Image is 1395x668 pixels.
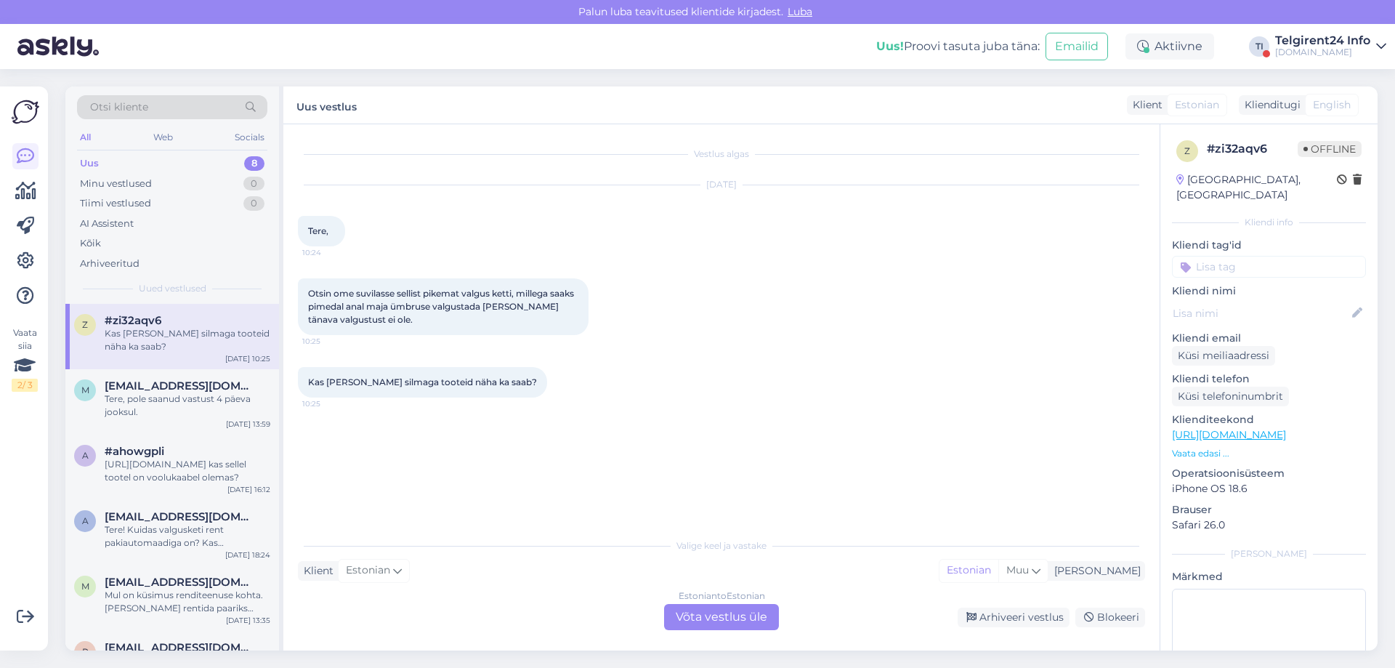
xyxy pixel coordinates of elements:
span: Estonian [346,563,390,579]
div: Blokeeri [1075,608,1145,627]
div: Küsi meiliaadressi [1172,346,1275,366]
div: Vestlus algas [298,148,1145,161]
span: Otsi kliente [90,100,148,115]
p: Vaata edasi ... [1172,447,1366,460]
p: Kliendi nimi [1172,283,1366,299]
input: Lisa nimi [1173,305,1349,321]
div: 0 [243,177,264,191]
div: [DATE] [298,178,1145,191]
div: 8 [244,156,264,171]
a: [URL][DOMAIN_NAME] [1172,428,1286,441]
div: Küsi telefoninumbrit [1172,387,1289,406]
div: Proovi tasuta juba täna: [876,38,1040,55]
label: Uus vestlus [296,95,357,115]
span: a [82,450,89,461]
div: Aktiivne [1125,33,1214,60]
span: m [81,385,89,395]
b: Uus! [876,39,904,53]
div: Kas [PERSON_NAME] silmaga tooteid näha ka saab? [105,327,270,353]
span: a [82,515,89,526]
div: Minu vestlused [80,177,152,191]
input: Lisa tag [1172,256,1366,278]
span: 10:24 [302,247,357,258]
div: Tere! Kuidas valgusketi rent pakiautomaadiga on? Kas [PERSON_NAME] reedeks, aga [PERSON_NAME] püh... [105,523,270,550]
p: iPhone OS 18.6 [1172,481,1366,496]
p: Safari 26.0 [1172,518,1366,533]
div: Kõik [80,236,101,251]
div: Telgirent24 Info [1275,35,1370,47]
span: malmbergjaana00@gmail.com [105,576,256,589]
div: Mul on küsimus renditeenuse kohta. [PERSON_NAME] rentida paariks päevaks peokoha kaunistamiseks v... [105,589,270,615]
span: robertkokk@gmail.com [105,641,256,654]
div: TI [1249,36,1269,57]
p: Kliendi tag'id [1172,238,1366,253]
div: [GEOGRAPHIC_DATA], [GEOGRAPHIC_DATA] [1176,172,1337,203]
span: Estonian [1175,97,1219,113]
div: # zi32aqv6 [1207,140,1298,158]
button: Emailid [1046,33,1108,60]
img: Askly Logo [12,98,39,126]
p: Brauser [1172,502,1366,518]
div: Võta vestlus üle [664,604,779,630]
div: Web [150,128,176,147]
div: Estonian [939,560,998,582]
div: [DATE] 16:12 [227,484,270,495]
div: Socials [232,128,267,147]
div: AI Assistent [80,217,134,231]
p: Klienditeekond [1172,412,1366,427]
span: r [82,646,89,657]
div: Estonian to Estonian [679,589,765,603]
span: Kas [PERSON_NAME] silmaga tooteid näha ka saab? [308,377,537,387]
div: Klient [1127,97,1162,113]
p: Märkmed [1172,569,1366,584]
div: [PERSON_NAME] [1048,563,1141,579]
span: annaliisa.jyrgen@gmail.com [105,510,256,523]
div: 2 / 3 [12,379,38,392]
div: [DOMAIN_NAME] [1275,47,1370,58]
div: Valige keel ja vastake [298,539,1145,552]
span: 10:25 [302,398,357,409]
div: [URL][DOMAIN_NAME] kas sellel tootel on voolukaabel olemas? [105,458,270,484]
span: #zi32aqv6 [105,314,161,327]
div: Vaata siia [12,326,38,392]
div: [DATE] 13:35 [226,615,270,626]
span: Luba [783,5,817,18]
div: All [77,128,94,147]
div: Arhiveeritud [80,257,139,271]
div: Kliendi info [1172,216,1366,229]
div: [DATE] 10:25 [225,353,270,364]
span: miramii@miramii.com [105,379,256,393]
span: Otsin ome suvilasse sellist pikemat valgus ketti, millega saaks pimedal anal maja ümbruse valgust... [308,288,576,325]
span: m [81,581,89,592]
p: Kliendi telefon [1172,371,1366,387]
span: Tere, [308,225,328,236]
div: [PERSON_NAME] [1172,547,1366,560]
span: z [82,319,88,330]
span: Muu [1006,563,1029,576]
div: [DATE] 18:24 [225,550,270,560]
div: Klient [298,563,333,579]
p: Operatsioonisüsteem [1172,466,1366,481]
span: Offline [1298,141,1362,157]
span: z [1184,145,1190,156]
span: English [1313,97,1351,113]
div: Tiimi vestlused [80,196,151,211]
div: 0 [243,196,264,211]
span: #ahowgpli [105,445,164,458]
div: Arhiveeri vestlus [958,608,1069,627]
a: Telgirent24 Info[DOMAIN_NAME] [1275,35,1386,58]
span: 10:25 [302,336,357,347]
span: Uued vestlused [139,282,206,295]
div: Tere, pole saanud vastust 4 päeva jooksul. [105,393,270,419]
p: Kliendi email [1172,331,1366,346]
div: Uus [80,156,99,171]
div: Klienditugi [1239,97,1301,113]
div: [DATE] 13:59 [226,419,270,430]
